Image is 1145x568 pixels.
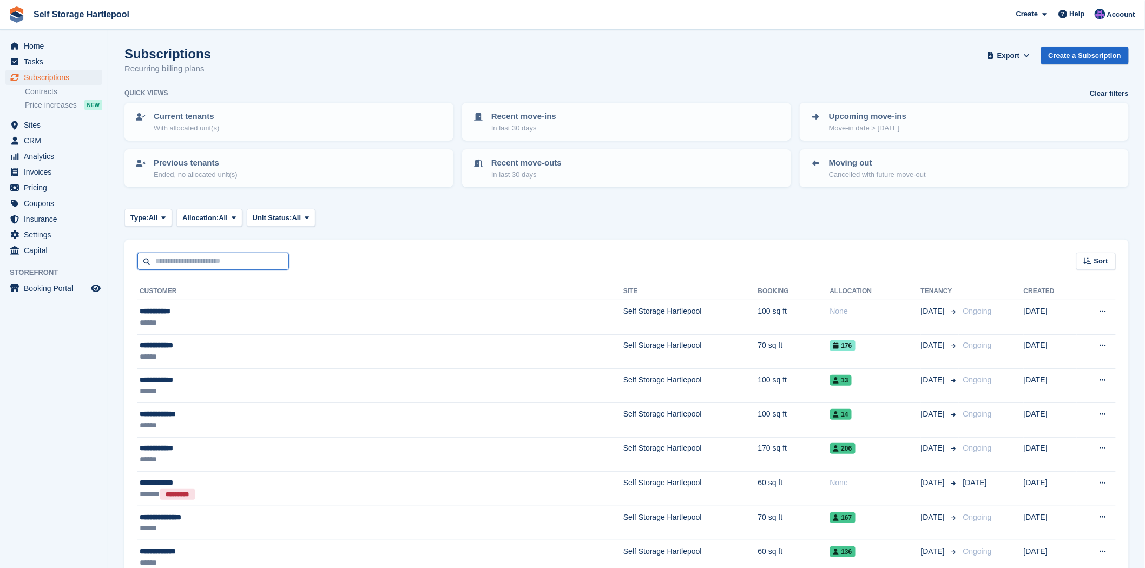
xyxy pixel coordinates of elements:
td: [DATE] [1024,334,1077,368]
td: [DATE] [1024,437,1077,471]
span: [DATE] [921,546,947,557]
span: Sort [1094,256,1108,267]
a: Recent move-ins In last 30 days [463,104,790,140]
a: menu [5,180,102,195]
a: menu [5,243,102,258]
span: Help [1070,9,1085,19]
a: Upcoming move-ins Move-in date > [DATE] [801,104,1128,140]
span: Ongoing [963,444,992,452]
p: Recurring billing plans [124,63,211,75]
span: Invoices [24,164,89,180]
span: Price increases [25,100,77,110]
h6: Quick views [124,88,168,98]
th: Customer [137,283,623,300]
span: All [149,213,158,223]
td: [DATE] [1024,472,1077,506]
span: Subscriptions [24,70,89,85]
span: Pricing [24,180,89,195]
p: Recent move-outs [491,157,562,169]
td: Self Storage Hartlepool [623,472,758,506]
td: Self Storage Hartlepool [623,368,758,402]
p: Moving out [829,157,926,169]
a: menu [5,38,102,54]
span: Create [1016,9,1038,19]
span: 136 [830,546,856,557]
a: menu [5,149,102,164]
td: 170 sq ft [758,437,830,471]
span: Export [997,50,1019,61]
span: Sites [24,117,89,133]
span: Account [1107,9,1135,20]
div: None [830,306,921,317]
th: Allocation [830,283,921,300]
span: Unit Status: [253,213,292,223]
td: Self Storage Hartlepool [623,437,758,471]
span: Ongoing [963,375,992,384]
button: Type: All [124,209,172,227]
a: menu [5,281,102,296]
button: Unit Status: All [247,209,315,227]
a: Clear filters [1090,88,1129,99]
a: menu [5,70,102,85]
a: menu [5,117,102,133]
p: Current tenants [154,110,219,123]
th: Booking [758,283,830,300]
p: Recent move-ins [491,110,556,123]
p: Ended, no allocated unit(s) [154,169,238,180]
td: Self Storage Hartlepool [623,300,758,334]
span: [DATE] [921,408,947,420]
span: Capital [24,243,89,258]
p: Cancelled with future move-out [829,169,926,180]
span: Storefront [10,267,108,278]
span: [DATE] [921,374,947,386]
a: Recent move-outs In last 30 days [463,150,790,186]
span: Ongoing [963,513,992,521]
span: CRM [24,133,89,148]
a: Moving out Cancelled with future move-out [801,150,1128,186]
span: Analytics [24,149,89,164]
td: 70 sq ft [758,506,830,540]
span: [DATE] [921,477,947,488]
a: Create a Subscription [1041,47,1129,64]
div: NEW [84,100,102,110]
a: menu [5,196,102,211]
span: [DATE] [921,442,947,454]
a: Current tenants With allocated unit(s) [126,104,452,140]
span: 206 [830,443,856,454]
span: Tasks [24,54,89,69]
td: [DATE] [1024,368,1077,402]
td: Self Storage Hartlepool [623,334,758,368]
span: Home [24,38,89,54]
button: Export [985,47,1032,64]
span: Booking Portal [24,281,89,296]
td: 100 sq ft [758,368,830,402]
a: menu [5,227,102,242]
span: [DATE] [921,340,947,351]
div: None [830,477,921,488]
a: Contracts [25,87,102,97]
button: Allocation: All [176,209,242,227]
span: Ongoing [963,341,992,349]
td: 100 sq ft [758,300,830,334]
td: Self Storage Hartlepool [623,403,758,437]
td: Self Storage Hartlepool [623,506,758,540]
a: Preview store [89,282,102,295]
a: Previous tenants Ended, no allocated unit(s) [126,150,452,186]
p: Move-in date > [DATE] [829,123,906,134]
span: Allocation: [182,213,219,223]
span: Ongoing [963,410,992,418]
td: [DATE] [1024,506,1077,540]
p: In last 30 days [491,169,562,180]
a: menu [5,212,102,227]
th: Created [1024,283,1077,300]
td: 100 sq ft [758,403,830,437]
span: 13 [830,375,852,386]
span: All [219,213,228,223]
a: Self Storage Hartlepool [29,5,134,23]
span: Ongoing [963,547,992,556]
p: Previous tenants [154,157,238,169]
span: [DATE] [963,478,987,487]
img: Sean Wood [1095,9,1105,19]
td: 60 sq ft [758,472,830,506]
a: menu [5,164,102,180]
